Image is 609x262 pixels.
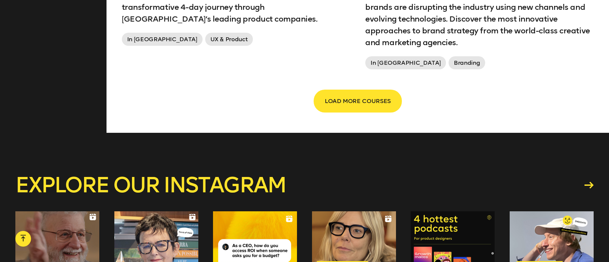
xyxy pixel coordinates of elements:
[449,56,485,69] span: Branding
[365,56,446,69] span: In [GEOGRAPHIC_DATA]
[205,33,253,46] span: UX & Product
[314,90,401,112] button: LOAD MORE COURSES
[122,33,203,46] span: In [GEOGRAPHIC_DATA]
[325,95,391,107] span: LOAD MORE COURSES
[15,175,594,196] a: Explore our instagram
